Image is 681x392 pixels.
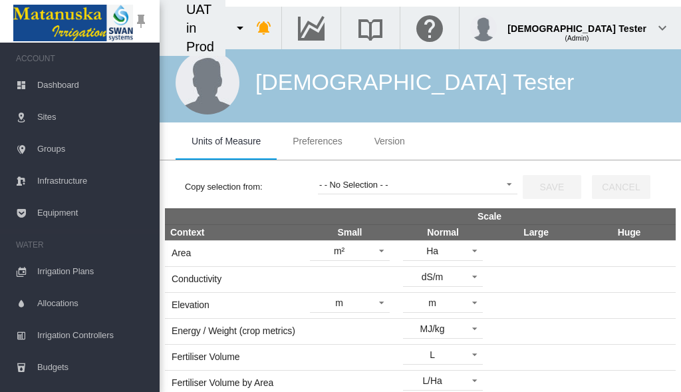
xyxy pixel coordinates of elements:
[374,136,405,146] span: Version
[592,175,650,199] button: Cancel
[654,20,670,36] md-icon: icon-chevron-down
[422,375,442,386] div: L/Ha
[335,297,343,308] div: m
[165,224,303,240] th: Context
[414,20,446,36] md-icon: Click here for help
[255,67,574,98] div: [DEMOGRAPHIC_DATA] Tester
[13,5,133,41] img: Matanuska_LOGO.png
[489,224,583,240] th: Large
[470,15,497,41] img: profile.jpg
[165,266,303,292] td: Conductivity
[583,224,676,240] th: Huge
[256,20,272,36] md-icon: icon-bell-ring
[426,246,438,256] div: Ha
[396,224,489,240] th: Normal
[319,180,388,190] div: - - No Selection - -
[192,136,261,146] span: Units of Measure
[507,17,646,30] div: [DEMOGRAPHIC_DATA] Tester
[295,20,327,36] md-icon: Go to the Data Hub
[37,288,149,319] span: Allocations
[565,35,589,42] span: (Admin)
[227,15,253,41] button: icon-menu-down
[165,344,303,370] td: Fertiliser Volume
[354,20,386,36] md-icon: Search the knowledge base
[165,292,303,318] td: Elevation
[293,136,342,146] span: Preferences
[251,15,277,41] button: icon-bell-ring
[420,323,445,334] div: MJ/kg
[334,246,344,256] div: m²
[523,175,581,199] button: Save
[37,165,149,197] span: Infrastructure
[37,69,149,101] span: Dashboard
[232,20,248,36] md-icon: icon-menu-down
[37,319,149,351] span: Irrigation Controllers
[165,318,303,344] td: Energy / Weight (crop metrics)
[37,133,149,165] span: Groups
[133,13,149,29] md-icon: icon-pin
[37,101,149,133] span: Sites
[37,197,149,229] span: Equipment
[460,7,681,49] button: [DEMOGRAPHIC_DATA] Tester (Admin) icon-chevron-down
[430,349,435,360] div: L
[176,51,239,114] img: male.jpg
[16,48,149,69] span: ACCOUNT
[303,208,676,224] th: Scale
[37,351,149,383] span: Budgets
[428,297,436,308] div: m
[303,224,396,240] th: Small
[16,234,149,256] span: WATER
[422,272,443,282] div: dS/m
[37,256,149,288] span: Irrigation Plans
[165,240,303,266] td: Area
[185,181,318,193] label: Copy selection from:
